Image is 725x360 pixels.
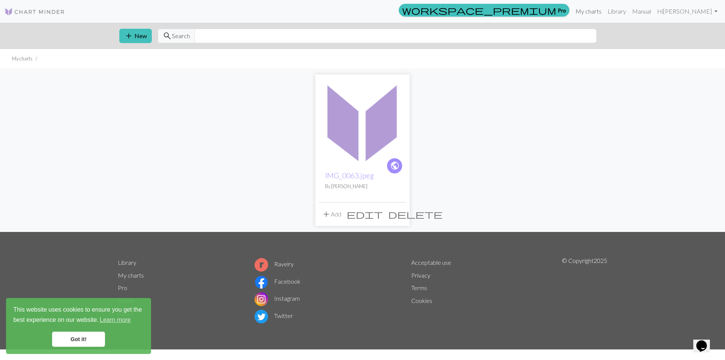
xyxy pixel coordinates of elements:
[386,207,445,221] button: Delete
[347,209,383,219] span: edit
[13,305,144,326] span: This website uses cookies to ensure you get the best experience on our website.
[5,7,65,16] img: Logo
[390,160,400,172] span: public
[386,158,403,174] a: public
[411,297,432,304] a: Cookies
[319,78,406,165] img: IMG_0063.jpeg
[255,295,300,302] a: Instagram
[6,298,151,354] div: cookieconsent
[399,4,569,17] a: Pro
[562,256,607,325] p: © Copyright 2025
[255,312,293,319] a: Twitter
[344,207,386,221] button: Edit
[118,284,127,291] a: Pro
[52,332,105,347] a: dismiss cookie message
[319,207,344,221] button: Add
[255,260,294,267] a: Ravelry
[99,314,132,326] a: learn more about cookies
[172,31,190,40] span: Search
[255,258,268,272] img: Ravelry logo
[325,171,374,180] a: IMG_0063.jpeg
[411,284,427,291] a: Terms
[605,4,629,19] a: Library
[319,117,406,124] a: IMG_0063.jpeg
[119,29,152,43] button: New
[255,292,268,306] img: Instagram logo
[255,275,268,289] img: Facebook logo
[411,259,451,266] a: Acceptable use
[163,31,172,41] span: search
[124,31,133,41] span: add
[325,183,400,190] p: By [PERSON_NAME]
[390,158,400,173] i: public
[402,5,556,15] span: workspace_premium
[411,272,430,279] a: Privacy
[347,210,383,219] i: Edit
[12,55,32,62] li: My charts
[572,4,605,19] a: My charts
[388,209,443,219] span: delete
[118,272,144,279] a: My charts
[322,209,331,219] span: add
[255,278,301,285] a: Facebook
[118,259,136,266] a: Library
[654,4,720,19] a: Hi[PERSON_NAME]
[118,297,134,304] a: Home
[629,4,654,19] a: Manual
[693,330,717,352] iframe: chat widget
[255,310,268,323] img: Twitter logo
